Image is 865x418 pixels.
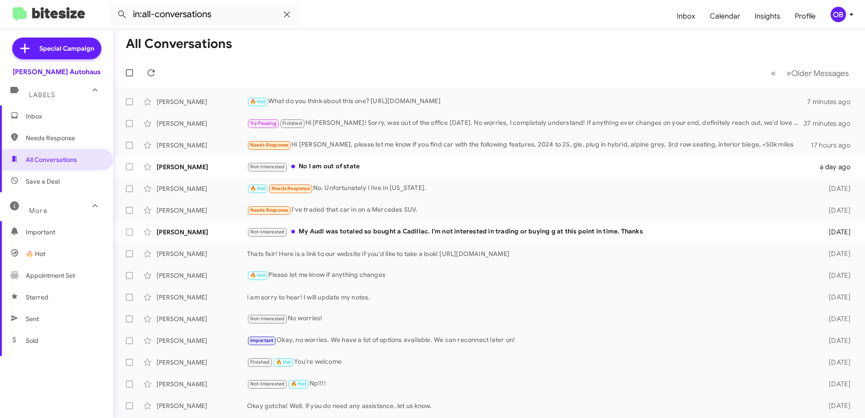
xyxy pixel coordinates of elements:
span: Not-Interested [250,229,285,235]
div: 7 minutes ago [807,97,858,106]
div: What do you think about this one? [URL][DOMAIN_NAME] [247,96,807,107]
span: Save a Deal [26,177,60,186]
div: [PERSON_NAME] [157,380,247,389]
div: Hi [PERSON_NAME], please let me know if you find car with the following features. 2024 to 25, gle... [247,140,811,150]
div: [DATE] [814,293,858,302]
span: Appointment Set [26,271,75,280]
div: [DATE] [814,206,858,215]
div: [DATE] [814,271,858,280]
div: Okay gotcha! Well, if you do need any assistance, let us know. [247,401,814,410]
span: Inbox [26,112,103,121]
div: [PERSON_NAME] [157,293,247,302]
div: I've traded that car in on a Mercedes SUV. [247,205,814,215]
div: [PERSON_NAME] [157,336,247,345]
div: [PERSON_NAME] [157,271,247,280]
div: 37 minutes ago [803,119,858,128]
div: [PERSON_NAME] [157,119,247,128]
div: [PERSON_NAME] [157,249,247,258]
div: No. Unfortunately I live in [US_STATE]. [247,183,814,194]
span: Not-Interested [250,381,285,387]
span: 🔥 Hot [291,381,306,387]
div: [PERSON_NAME] [157,184,247,193]
a: Insights [747,3,788,29]
span: Needs Response [271,185,310,191]
div: [PERSON_NAME] [157,206,247,215]
span: Needs Response [250,207,289,213]
span: All Conversations [26,155,77,164]
div: Hi [PERSON_NAME]! Sorry, was out of the office [DATE]. No worries, I completely understand! If an... [247,118,803,128]
span: 🔥 Hot [250,185,266,191]
div: [DATE] [814,249,858,258]
span: Not-Interested [250,316,285,322]
span: « [771,67,776,79]
div: Please let me know if anything changes [247,270,814,280]
div: [PERSON_NAME] [157,97,247,106]
button: Next [781,64,854,82]
span: Needs Response [26,133,103,142]
div: [PERSON_NAME] [157,162,247,171]
span: Not-Interested [250,164,285,170]
div: My Audi was totaled so bought a Cadillac. I'm not interested in trading or buying g at this point... [247,227,814,237]
div: [PERSON_NAME] [157,401,247,410]
span: Labels [29,91,55,99]
input: Search [109,4,299,25]
span: 🔥 Hot [250,272,266,278]
span: » [786,67,791,79]
div: Np!!!! [247,379,814,389]
span: Important [26,228,103,237]
a: Inbox [670,3,703,29]
div: [PERSON_NAME] [157,314,247,323]
div: [PERSON_NAME] [157,228,247,237]
div: [PERSON_NAME] Autohaus [13,67,101,76]
div: OB [831,7,846,22]
div: [DATE] [814,358,858,367]
span: Finished [250,359,270,365]
span: 🔥 Hot [26,249,45,258]
span: 🔥 Hot [250,99,266,104]
button: Previous [765,64,781,82]
button: OB [823,7,855,22]
span: More [29,207,48,215]
span: Important [250,337,274,343]
div: I am sorry to hear! I will update my notes. [247,293,814,302]
div: [PERSON_NAME] [157,358,247,367]
div: You're welcome [247,357,814,367]
a: Profile [788,3,823,29]
div: [DATE] [814,401,858,410]
div: No I am out of state [247,161,814,172]
span: Special Campaign [39,44,94,53]
span: Starred [26,293,48,302]
div: [DATE] [814,314,858,323]
a: Calendar [703,3,747,29]
div: 17 hours ago [811,141,858,150]
a: Special Campaign [12,38,101,59]
span: 🔥 Hot [276,359,291,365]
div: Okay, no worries. We have a lot of options available. We can reconnect later on! [247,335,814,346]
div: [DATE] [814,228,858,237]
div: [DATE] [814,380,858,389]
span: Needs Response [250,142,289,148]
div: Thats fair! Here is a link to our website if you'd like to take a look! [URL][DOMAIN_NAME] [247,249,814,258]
div: No worries! [247,313,814,324]
span: Try Pausing [250,120,276,126]
h1: All Conversations [126,37,232,51]
div: [DATE] [814,184,858,193]
span: Sold [26,336,38,345]
div: [PERSON_NAME] [157,141,247,150]
nav: Page navigation example [766,64,854,82]
span: Finished [282,120,302,126]
span: Sent [26,314,39,323]
span: Older Messages [791,68,849,78]
div: a day ago [814,162,858,171]
div: [DATE] [814,336,858,345]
